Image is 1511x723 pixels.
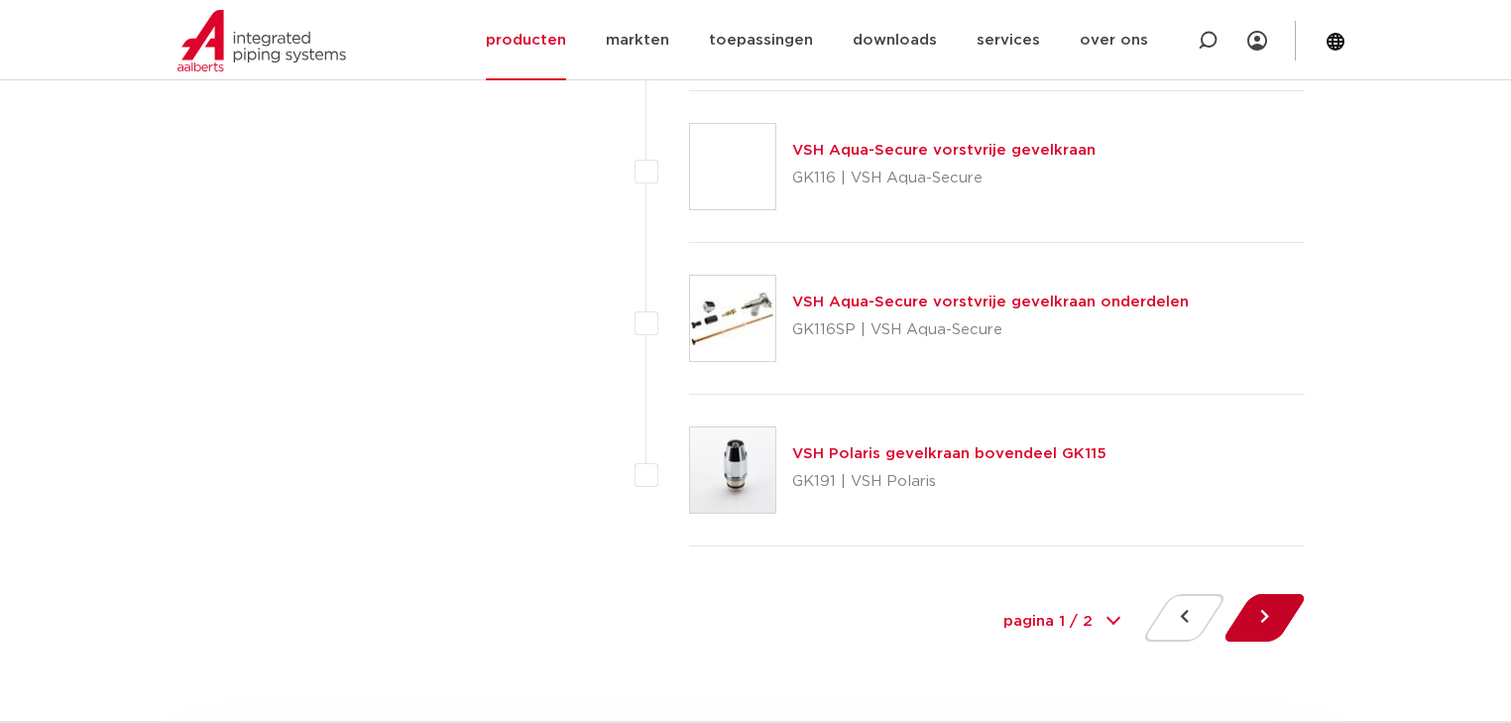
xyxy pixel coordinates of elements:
[792,314,1189,346] p: GK116SP | VSH Aqua-Secure
[792,143,1096,158] a: VSH Aqua-Secure vorstvrije gevelkraan
[792,163,1096,194] p: GK116 | VSH Aqua-Secure
[792,446,1106,461] a: VSH Polaris gevelkraan bovendeel GK115
[792,466,1106,498] p: GK191 | VSH Polaris
[690,124,775,209] img: Thumbnail for VSH Aqua-Secure vorstvrije gevelkraan
[792,295,1189,309] a: VSH Aqua-Secure vorstvrije gevelkraan onderdelen
[690,427,775,513] img: Thumbnail for VSH Polaris gevelkraan bovendeel GK115
[690,276,775,361] img: Thumbnail for VSH Aqua-Secure vorstvrije gevelkraan onderdelen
